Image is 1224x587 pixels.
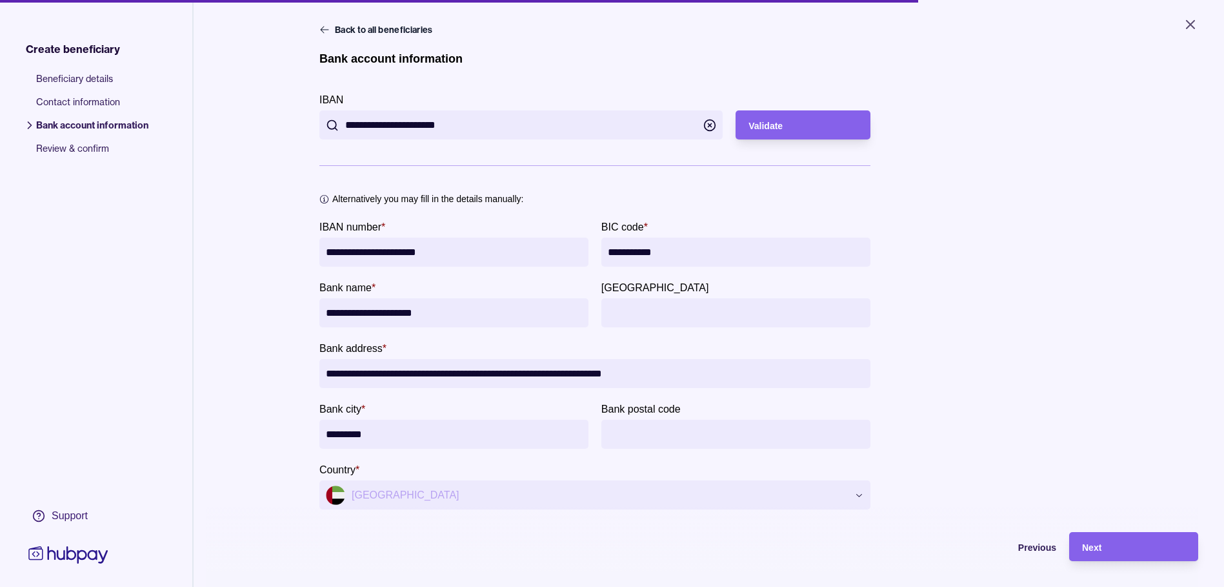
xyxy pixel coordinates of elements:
p: Bank postal code [601,404,681,415]
label: Country [319,462,359,477]
p: Bank name [319,282,372,293]
span: Contact information [36,96,148,119]
p: [GEOGRAPHIC_DATA] [601,282,709,293]
p: Alternatively you may fill in the details manually: [332,192,523,206]
button: Back to all beneficiaries [319,23,436,36]
label: BIC code [601,219,648,234]
label: Bank province [601,280,709,295]
button: Validate [736,110,870,139]
span: Next [1082,542,1101,553]
p: Bank city [319,404,361,415]
div: Support [52,509,88,523]
input: Bank address [326,359,864,388]
span: Bank account information [36,119,148,142]
p: BIC code [601,221,644,232]
h1: Bank account information [319,52,463,66]
p: IBAN number [319,221,381,232]
label: Bank city [319,401,365,417]
label: Bank postal code [601,401,681,417]
button: Previous [927,532,1056,561]
span: Previous [1018,542,1056,553]
label: IBAN [319,92,343,107]
button: Close [1167,10,1214,39]
button: Next [1069,532,1198,561]
span: Beneficiary details [36,72,148,96]
p: Bank address [319,343,383,354]
input: IBAN number [326,238,582,267]
input: BIC code [608,238,864,267]
p: IBAN [319,94,343,105]
label: Bank address [319,340,386,356]
span: Validate [748,121,783,131]
label: IBAN number [319,219,385,234]
a: Support [26,502,111,530]
input: bankName [326,298,582,327]
label: Bank name [319,280,376,295]
p: Country [319,464,356,475]
input: Bank postal code [608,420,864,449]
input: IBAN [345,110,697,139]
span: Create beneficiary [26,41,120,57]
span: Review & confirm [36,142,148,165]
input: Bank province [608,298,864,327]
input: Bank city [326,420,582,449]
